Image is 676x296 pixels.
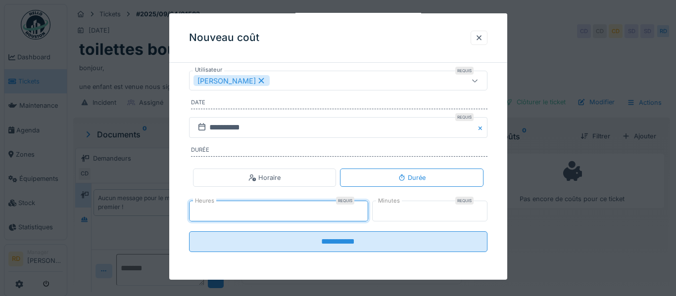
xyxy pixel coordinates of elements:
[191,146,487,157] label: Durée
[193,75,270,86] div: [PERSON_NAME]
[336,197,354,205] div: Requis
[248,173,281,182] div: Horaire
[193,197,216,205] label: Heures
[191,98,487,109] label: Date
[398,173,426,182] div: Durée
[477,117,487,138] button: Close
[189,32,259,44] h3: Nouveau coût
[455,67,474,75] div: Requis
[376,197,402,205] label: Minutes
[455,113,474,121] div: Requis
[193,66,224,74] label: Utilisateur
[455,197,474,205] div: Requis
